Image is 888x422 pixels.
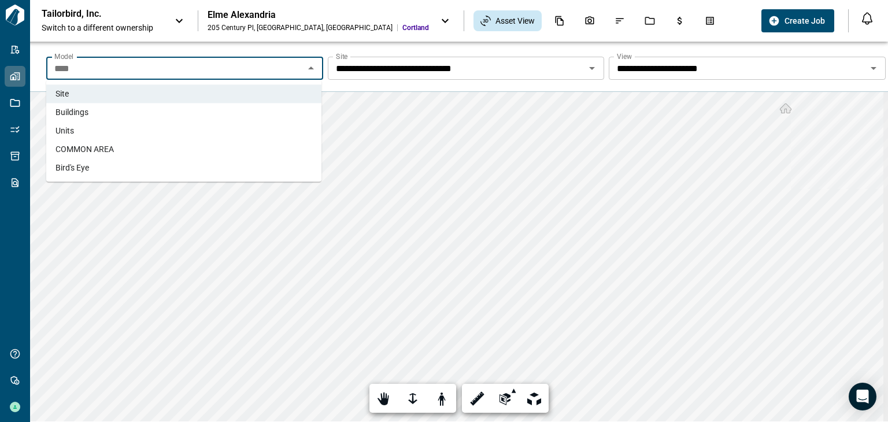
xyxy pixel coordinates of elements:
span: Site [55,88,69,99]
div: Budgets [668,11,692,31]
div: Elme Alexandria [208,9,429,21]
label: View [617,51,632,61]
span: COMMON AREA [55,143,114,155]
button: Close [303,60,319,76]
label: Site [336,51,347,61]
span: Create Job [785,15,825,27]
label: Model [54,51,73,61]
button: Open notification feed [858,9,876,28]
span: Switch to a different ownership [42,22,163,34]
div: 205 Century Pl , [GEOGRAPHIC_DATA] , [GEOGRAPHIC_DATA] [208,23,393,32]
div: Issues & Info [608,11,632,31]
p: Tailorbird, Inc. [42,8,146,20]
span: Buildings [55,106,88,118]
button: Open [865,60,882,76]
button: Create Job [761,9,834,32]
span: Bird's Eye [55,162,89,173]
div: Asset View [473,10,542,31]
span: Units [55,125,74,136]
div: Open Intercom Messenger [849,383,876,410]
span: Asset View [495,15,535,27]
div: Takeoff Center [698,11,722,31]
span: Cortland [402,23,429,32]
div: Documents [547,11,572,31]
div: Photos [578,11,602,31]
button: Open [584,60,600,76]
div: Jobs [638,11,662,31]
